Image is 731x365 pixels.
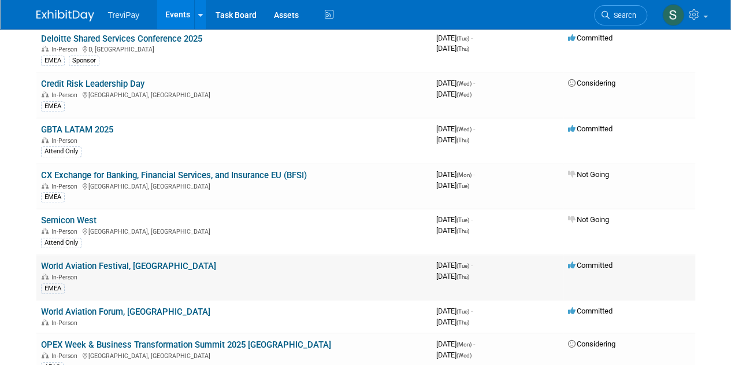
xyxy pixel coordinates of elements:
[457,126,472,132] span: (Wed)
[568,307,613,315] span: Committed
[473,79,475,87] span: -
[436,124,475,133] span: [DATE]
[41,101,65,112] div: EMEA
[436,318,469,326] span: [DATE]
[662,4,684,26] img: Sara Ouhsine
[41,261,216,271] a: World Aviation Festival, [GEOGRAPHIC_DATA]
[473,170,475,179] span: -
[41,351,427,360] div: [GEOGRAPHIC_DATA], [GEOGRAPHIC_DATA]
[473,340,475,348] span: -
[457,228,469,234] span: (Thu)
[568,170,609,179] span: Not Going
[457,341,472,348] span: (Mon)
[41,340,331,350] a: OPEX Week & Business Transformation Summit 2025 [GEOGRAPHIC_DATA]
[41,192,65,202] div: EMEA
[436,307,473,315] span: [DATE]
[436,340,475,348] span: [DATE]
[51,91,81,99] span: In-Person
[568,124,613,133] span: Committed
[436,135,469,144] span: [DATE]
[457,46,469,52] span: (Thu)
[471,261,473,270] span: -
[36,10,94,21] img: ExhibitDay
[436,215,473,224] span: [DATE]
[41,215,97,226] a: Semicon West
[568,215,609,224] span: Not Going
[41,79,144,89] a: Credit Risk Leadership Day
[610,11,636,20] span: Search
[41,44,427,53] div: D, [GEOGRAPHIC_DATA]
[41,307,210,317] a: World Aviation Forum, [GEOGRAPHIC_DATA]
[436,261,473,270] span: [DATE]
[42,183,49,189] img: In-Person Event
[51,228,81,235] span: In-Person
[457,35,469,42] span: (Tue)
[51,137,81,145] span: In-Person
[42,274,49,279] img: In-Person Event
[471,34,473,42] span: -
[41,226,427,235] div: [GEOGRAPHIC_DATA], [GEOGRAPHIC_DATA]
[41,283,65,294] div: EMEA
[108,10,140,20] span: TreviPay
[51,46,81,53] span: In-Person
[457,137,469,143] span: (Thu)
[436,351,472,359] span: [DATE]
[457,91,472,98] span: (Wed)
[41,90,427,99] div: [GEOGRAPHIC_DATA], [GEOGRAPHIC_DATA]
[436,226,469,235] span: [DATE]
[594,5,647,25] a: Search
[51,183,81,190] span: In-Person
[457,80,472,87] span: (Wed)
[457,172,472,178] span: (Mon)
[568,261,613,270] span: Committed
[436,272,469,281] span: [DATE]
[457,217,469,223] span: (Tue)
[42,319,49,325] img: In-Person Event
[41,124,113,135] a: GBTA LATAM 2025
[42,46,49,51] img: In-Person Event
[457,183,469,189] span: (Tue)
[51,319,81,327] span: In-Person
[41,170,307,180] a: CX Exchange for Banking, Financial Services, and Insurance EU (BFSI)
[471,215,473,224] span: -
[51,274,81,281] span: In-Person
[457,352,472,359] span: (Wed)
[457,274,469,280] span: (Thu)
[436,34,473,42] span: [DATE]
[457,319,469,326] span: (Thu)
[41,34,202,44] a: Deloitte Shared Services Conference 2025
[436,79,475,87] span: [DATE]
[436,90,472,98] span: [DATE]
[436,181,469,190] span: [DATE]
[568,79,615,87] span: Considering
[69,56,99,66] div: Sponsor
[457,308,469,315] span: (Tue)
[436,44,469,53] span: [DATE]
[42,137,49,143] img: In-Person Event
[51,352,81,360] span: In-Person
[42,91,49,97] img: In-Person Event
[42,228,49,234] img: In-Person Event
[41,181,427,190] div: [GEOGRAPHIC_DATA], [GEOGRAPHIC_DATA]
[41,146,81,157] div: Attend Only
[457,263,469,269] span: (Tue)
[473,124,475,133] span: -
[471,307,473,315] span: -
[568,34,613,42] span: Committed
[42,352,49,358] img: In-Person Event
[436,170,475,179] span: [DATE]
[41,238,81,248] div: Attend Only
[41,56,65,66] div: EMEA
[568,340,615,348] span: Considering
